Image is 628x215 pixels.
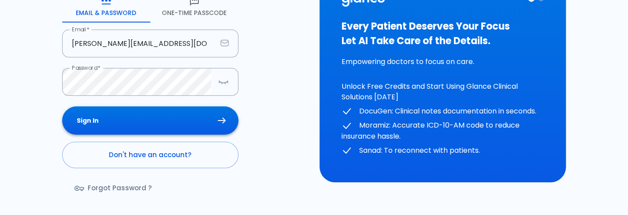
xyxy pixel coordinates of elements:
[62,106,238,135] button: Sign In
[342,81,544,102] p: Unlock Free Credits and Start Using Glance Clinical Solutions [DATE]
[62,142,238,168] a: Don't have an account?
[342,120,544,142] p: Moramiz: Accurate ICD-10-AM code to reduce insurance hassle.
[342,145,544,156] p: Sanad: To reconnect with patients.
[342,106,544,117] p: DocuGen: Clinical notes documentation in seconds.
[62,175,166,201] a: Forgot Password ?
[342,19,544,48] h3: Every Patient Deserves Your Focus Let AI Take Care of the Details.
[62,30,217,57] input: dr.ahmed@clinic.com
[342,57,544,67] p: Empowering doctors to focus on care.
